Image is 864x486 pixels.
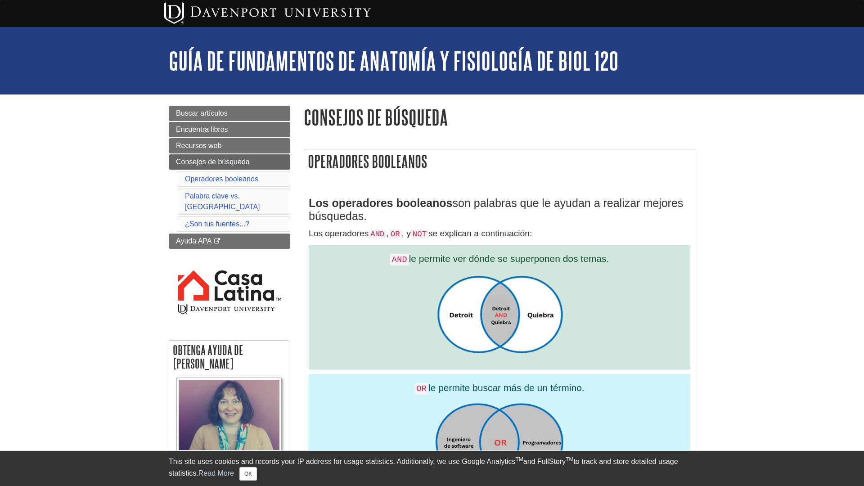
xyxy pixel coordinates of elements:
a: ¿Son tus fuentes...? [185,220,249,228]
code: OR [414,383,428,395]
span: Buscar artículos [176,109,228,117]
code: AND [369,229,386,239]
span: Consejos de búsqueda [176,158,250,166]
a: Palabra clave vs. [GEOGRAPHIC_DATA] [185,192,260,211]
a: Operadores booleanos [185,175,258,183]
i: This link opens in a new window [213,238,221,244]
button: Close [239,467,257,481]
span: Encuentra libros [176,126,228,133]
img: Profile Photo [179,380,279,450]
a: Guía de fundamentos de anatomía y fisiología de BIOL 120 [169,47,618,75]
code: NOT [411,229,428,239]
span: Ayuda APA [176,237,211,245]
a: Recursos web [169,138,290,153]
h1: Consejos de búsqueda [304,106,695,129]
img: Davenport University [164,2,371,24]
p: Los operadores , , y se explican a continuación: [309,227,690,240]
a: Read More [198,469,234,477]
div: This site uses cookies and records your IP address for usage statistics. Additionally, we use Goo... [169,456,695,481]
span: Recursos web [176,142,221,149]
sup: TM [566,456,573,463]
h2: Obtenga ayuda de [PERSON_NAME] [169,341,289,373]
p: le permite buscar más de un término. [316,381,683,395]
code: AND [390,254,409,265]
a: Encuentra libros [169,122,290,137]
a: Ayuda APA [169,234,290,249]
p: le permite ver dónde se superponen dos temas. [316,252,683,265]
strong: Los operadores booleanos [309,197,453,209]
a: Buscar artículos [169,106,290,121]
sup: TM [515,456,523,463]
code: OR [389,229,402,239]
a: Consejos de búsqueda [169,154,290,170]
h3: son palabras que le ayudan a realizar mejores búsquedas. [309,197,690,223]
h2: Operadores booleanos [304,149,695,173]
